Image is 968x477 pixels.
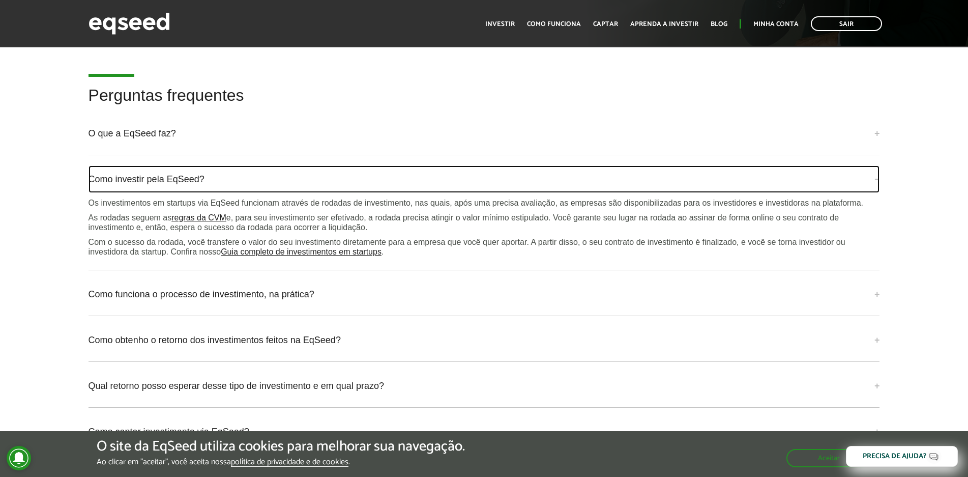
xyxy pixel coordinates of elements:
a: Aprenda a investir [630,21,698,27]
h5: O site da EqSeed utiliza cookies para melhorar sua navegação. [97,439,465,455]
a: Investir [485,21,515,27]
a: Como funciona o processo de investimento, na prática? [89,280,880,308]
a: Captar [593,21,618,27]
a: Guia completo de investimentos em startups [221,248,382,256]
a: Como investir pela EqSeed? [89,165,880,193]
a: Como funciona [527,21,581,27]
p: Os investimentos em startups via EqSeed funcionam através de rodadas de investimento, nas quais, ... [89,198,880,208]
h2: Perguntas frequentes [89,87,880,120]
a: Minha conta [753,21,799,27]
a: regras da CVM [171,214,226,222]
a: Sair [811,16,882,31]
a: Qual retorno posso esperar desse tipo de investimento e em qual prazo? [89,372,880,400]
p: Com o sucesso da rodada, você transfere o valor do seu investimento diretamente para a empresa qu... [89,237,880,257]
a: Blog [711,21,727,27]
a: política de privacidade e de cookies [231,458,348,467]
a: Como captar investimento via EqSeed? [89,418,880,445]
p: As rodadas seguem as e, para seu investimento ser efetivado, a rodada precisa atingir o valor mín... [89,213,880,232]
a: Como obtenho o retorno dos investimentos feitos na EqSeed? [89,326,880,354]
a: O que a EqSeed faz? [89,120,880,147]
p: Ao clicar em "aceitar", você aceita nossa . [97,457,465,467]
button: Aceitar [786,449,871,467]
img: EqSeed [89,10,170,37]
